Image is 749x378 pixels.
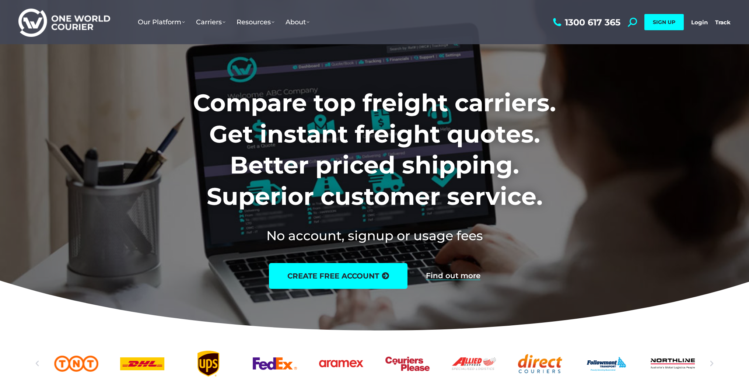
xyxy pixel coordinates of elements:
div: 6 / 25 [319,351,363,377]
div: 9 / 25 [518,351,562,377]
a: Couriers Please logo [385,351,430,377]
span: SIGN UP [653,19,675,25]
div: 11 / 25 [651,351,695,377]
div: 7 / 25 [385,351,430,377]
div: 10 / 25 [584,351,629,377]
a: Followmont transoirt web logo [584,351,629,377]
div: 5 / 25 [253,351,297,377]
a: Allied Express logo [452,351,496,377]
h1: Compare top freight carriers. Get instant freight quotes. Better priced shipping. Superior custom... [144,87,605,212]
img: One World Courier [18,7,110,37]
a: TNT logo Australian freight company [54,351,98,377]
a: Login [691,19,708,26]
a: Track [715,19,731,26]
div: 3 / 25 [120,351,165,377]
a: 1300 617 365 [551,18,620,27]
a: Carriers [190,11,231,34]
div: 4 / 25 [186,351,231,377]
a: About [280,11,315,34]
span: Our Platform [138,18,185,26]
a: Aramex_logo [319,351,363,377]
h2: No account, signup or usage fees [144,227,605,245]
span: About [286,18,309,26]
a: Direct Couriers logo [518,351,562,377]
span: Carriers [196,18,225,26]
a: FedEx logo [253,351,297,377]
div: 2 / 25 [54,351,98,377]
a: create free account [269,263,407,289]
a: Resources [231,11,280,34]
a: Northline logo [651,351,695,377]
a: UPS logo [186,351,231,377]
div: Slides [54,351,695,377]
span: Resources [237,18,274,26]
a: Find out more [426,272,480,280]
div: 8 / 25 [452,351,496,377]
a: DHl logo [120,351,165,377]
a: SIGN UP [644,14,684,30]
a: Our Platform [132,11,190,34]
